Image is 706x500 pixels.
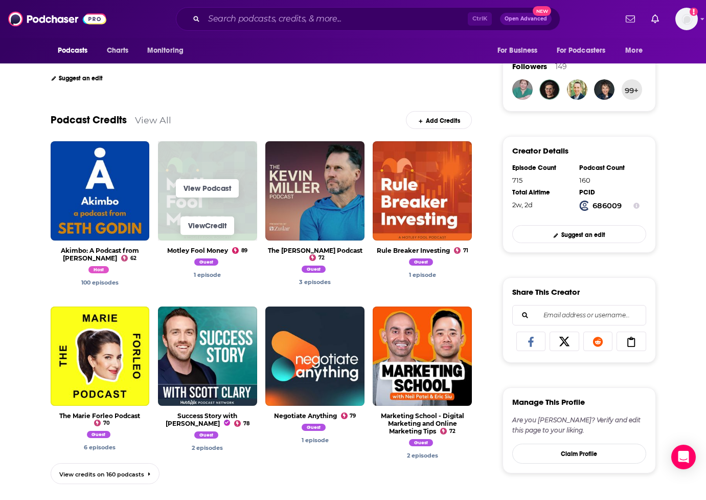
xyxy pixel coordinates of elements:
[88,266,109,273] span: Host
[180,216,234,235] a: ViewCredit
[107,44,129,58] span: Charts
[512,201,533,209] span: 394 hours, 57 minutes, 6 seconds
[167,247,228,254] a: Motley Fool Money
[512,188,573,197] div: Total Airtime
[274,412,337,420] a: Negotiate Anything
[409,441,436,448] a: Seth Godin
[533,6,551,16] span: New
[579,188,640,197] div: PCID
[512,61,547,71] span: Followers
[622,10,639,28] a: Show notifications dropdown
[617,332,646,351] a: Copy Link
[61,247,139,262] a: Akimbo: A Podcast from Seth Godin
[59,412,140,420] a: The Marie Forleo Podcast
[690,8,698,16] svg: Add a profile image
[302,424,326,431] span: Guest
[440,428,456,434] a: 72
[84,444,116,451] a: Seth Godin
[557,44,606,58] span: For Podcasters
[468,12,492,26] span: Ctrl K
[241,249,247,253] span: 89
[232,247,247,254] a: 89
[512,287,580,297] h3: Share This Creator
[449,429,456,433] span: 72
[51,41,101,60] button: open menu
[350,414,356,418] span: 79
[512,305,646,325] div: Search followers
[268,247,362,254] a: The Kevin Miller Podcast
[299,278,331,286] a: Seth Godin
[87,432,113,440] a: Seth Godin
[409,271,436,278] a: Seth Godin
[8,9,106,29] img: Podchaser - Follow, Share and Rate Podcasts
[512,444,646,464] button: Claim Profile
[407,452,438,459] a: Seth Godin
[671,445,696,469] div: Open Intercom Messenger
[318,256,325,260] span: 72
[579,164,640,172] div: Podcast Count
[516,332,546,351] a: Share on Facebook
[675,8,698,30] button: Show profile menu
[505,16,547,21] span: Open Advanced
[497,44,538,58] span: For Business
[409,260,436,267] a: Seth Godin
[51,463,160,484] a: View credits on 160 podcasts
[194,271,221,278] a: Seth Godin
[341,412,356,419] a: 79
[166,412,237,427] a: Success Story with Scott D. Clary
[302,267,328,274] a: Seth Godin
[302,437,329,444] a: Seth Godin
[100,41,135,60] a: Charts
[58,44,88,58] span: Podcasts
[463,249,468,253] span: 71
[512,146,568,156] h3: Creator Details
[302,266,326,273] span: Guest
[87,431,111,438] span: Guest
[309,254,325,261] a: 72
[490,41,551,60] button: open menu
[194,260,221,267] a: Seth Godin
[579,201,589,211] img: Podchaser Creator ID logo
[567,79,587,100] a: nglimsdahl
[512,176,573,184] div: 715
[176,179,239,198] a: View Podcast
[176,7,560,31] div: Search podcasts, credits, & more...
[130,256,136,260] span: 62
[593,201,622,210] strong: 686009
[633,201,640,211] button: Show Info
[377,247,450,254] a: Rule Breaker Investing
[512,164,573,172] div: Episode Count
[409,439,433,446] span: Guest
[622,79,642,100] button: 99+
[81,279,119,286] a: Seth Godin
[550,332,579,351] a: Share on X/Twitter
[675,8,698,30] img: User Profile
[121,255,136,262] a: 62
[512,225,646,243] a: Suggest an edit
[88,268,111,275] a: Seth Godin
[204,11,468,27] input: Search podcasts, credits, & more...
[521,306,637,325] input: Email address or username...
[147,44,184,58] span: Monitoring
[454,247,468,254] a: 71
[194,431,218,439] span: Guest
[135,115,171,125] a: View All
[51,114,127,126] a: Podcast Credits
[103,421,110,425] span: 70
[539,79,560,100] img: hakanetwork
[512,415,646,436] div: Are you [PERSON_NAME]? Verify and edit this page to your liking.
[512,79,533,100] img: healthrivedream
[381,412,464,435] a: Marketing School - Digital Marketing and Online Marketing Tips
[243,422,249,426] span: 78
[406,111,472,129] a: Add Credits
[409,258,433,266] span: Guest
[234,420,249,427] a: 78
[194,258,218,266] span: Guest
[594,79,614,100] img: Gigi_Johnson
[625,44,643,58] span: More
[302,425,328,432] a: Seth Godin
